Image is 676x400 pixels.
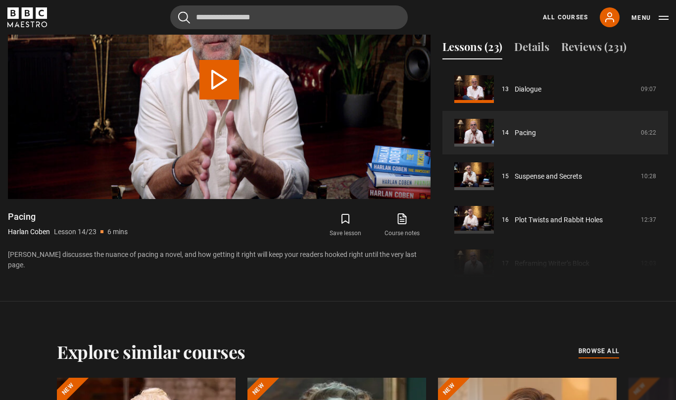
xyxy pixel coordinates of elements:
a: All Courses [543,13,588,22]
p: Harlan Coben [8,227,50,237]
h1: Pacing [8,211,128,223]
p: [PERSON_NAME] discusses the nuance of pacing a novel, and how getting it right will keep your rea... [8,250,431,270]
a: Dialogue [515,84,541,95]
a: Plot Twists and Rabbit Holes [515,215,603,225]
button: Lessons (23) [442,39,502,59]
button: Save lesson [317,211,374,240]
button: Details [514,39,549,59]
a: Suspense and Secrets [515,171,582,182]
a: Course notes [374,211,431,240]
button: Play Lesson Pacing [199,60,239,100]
h2: Explore similar courses [57,341,245,362]
p: Lesson 14/23 [54,227,97,237]
button: Submit the search query [178,11,190,24]
button: Reviews (231) [561,39,627,59]
a: browse all [579,346,619,357]
p: 6 mins [107,227,128,237]
svg: BBC Maestro [7,7,47,27]
button: Toggle navigation [631,13,669,23]
a: Pacing [515,128,536,138]
span: browse all [579,346,619,356]
input: Search [170,5,408,29]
